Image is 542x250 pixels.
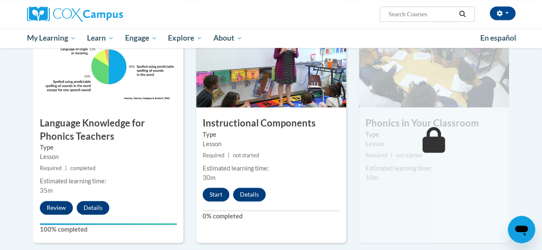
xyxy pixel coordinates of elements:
[33,22,183,107] img: Course Image
[203,212,340,221] label: 0% completed
[233,188,266,201] button: Details
[196,117,346,130] h3: Instructional Components
[65,165,67,171] span: |
[203,174,216,181] span: 30m
[196,22,346,107] img: Course Image
[120,28,163,48] a: Engage
[27,6,123,22] img: Cox Campus
[365,130,503,139] label: Type
[396,152,422,159] span: not started
[475,29,522,47] a: En español
[81,28,120,48] a: Learn
[40,165,62,171] span: Required
[203,152,225,159] span: Required
[203,164,340,173] div: Estimated learning time:
[33,117,183,143] h3: Language Knowledge for Phonics Teachers
[40,187,53,194] span: 35m
[456,9,469,19] button: Search
[21,28,522,48] div: Main menu
[365,152,387,159] span: Required
[27,6,181,22] a: Cox Campus
[365,164,503,173] div: Estimated learning time:
[40,143,177,152] label: Type
[87,33,114,43] span: Learn
[77,201,109,215] button: Details
[203,130,340,139] label: Type
[365,139,503,149] div: Lesson
[490,6,515,20] button: Account Settings
[391,152,392,159] span: |
[508,216,535,243] iframe: Button to launch messaging window
[40,201,73,215] button: Review
[228,152,230,159] span: |
[387,9,456,19] input: Search Courses
[359,22,509,107] img: Course Image
[27,33,76,43] span: My Learning
[359,117,509,130] h3: Phonics in Your Classroom
[168,33,202,43] span: Explore
[21,28,82,48] a: My Learning
[40,223,177,225] div: Your progress
[40,152,177,162] div: Lesson
[203,188,229,201] button: Start
[125,33,157,43] span: Engage
[70,165,96,171] span: completed
[40,225,177,234] label: 100% completed
[162,28,208,48] a: Explore
[365,174,378,181] span: 10m
[40,176,177,186] div: Estimated learning time:
[233,152,259,159] span: not started
[208,28,248,48] a: About
[480,33,516,42] span: En español
[203,139,340,149] div: Lesson
[213,33,243,43] span: About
